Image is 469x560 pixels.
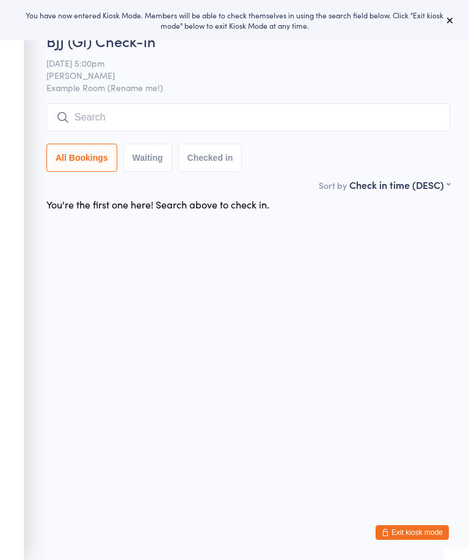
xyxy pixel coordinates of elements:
h2: BJJ (Gi) Check-in [46,31,450,51]
span: [DATE] 5:00pm [46,57,431,69]
div: You have now entered Kiosk Mode. Members will be able to check themselves in using the search fie... [20,10,449,31]
button: Checked in [178,144,242,172]
button: Waiting [123,144,172,172]
label: Sort by [319,179,347,191]
button: Exit kiosk mode [376,525,449,540]
div: You're the first one here! Search above to check in. [46,197,269,211]
input: Search [46,103,450,131]
button: All Bookings [46,144,117,172]
span: [PERSON_NAME] [46,69,431,81]
div: Check in time (DESC) [349,178,450,191]
span: Example Room (Rename me!) [46,81,450,94]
